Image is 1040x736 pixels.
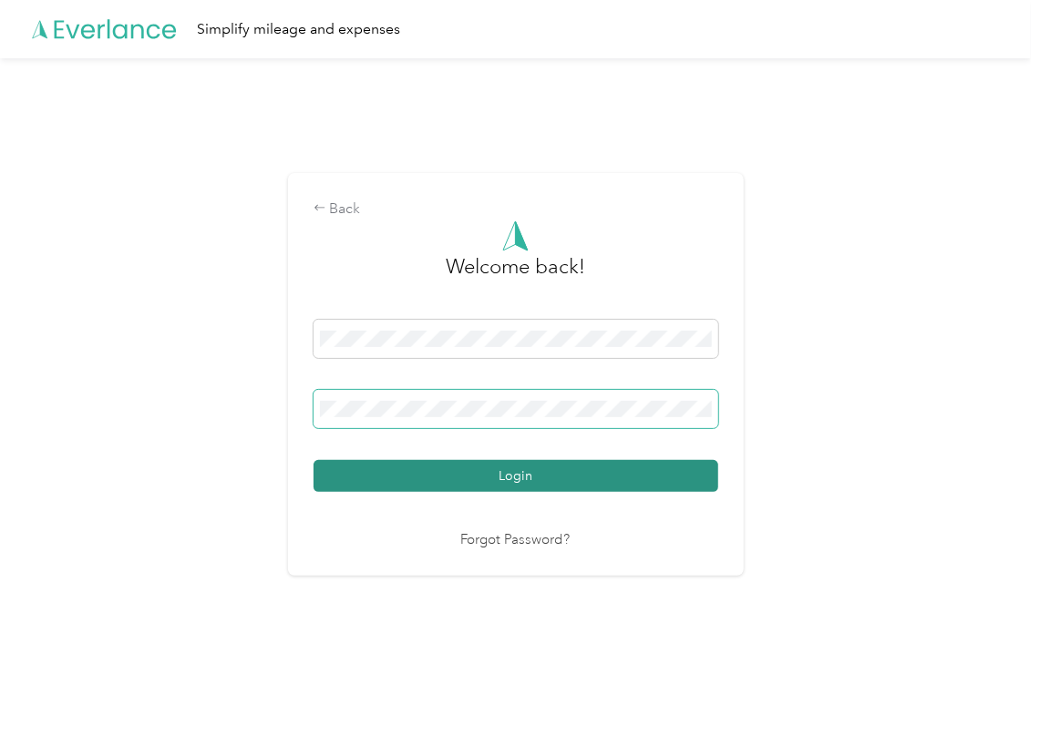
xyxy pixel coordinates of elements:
[197,18,400,41] div: Simplify mileage and expenses
[314,460,718,492] button: Login
[446,251,585,301] h3: greeting
[461,530,571,551] a: Forgot Password?
[314,199,718,220] div: Back
[938,634,1040,736] iframe: Everlance-gr Chat Button Frame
